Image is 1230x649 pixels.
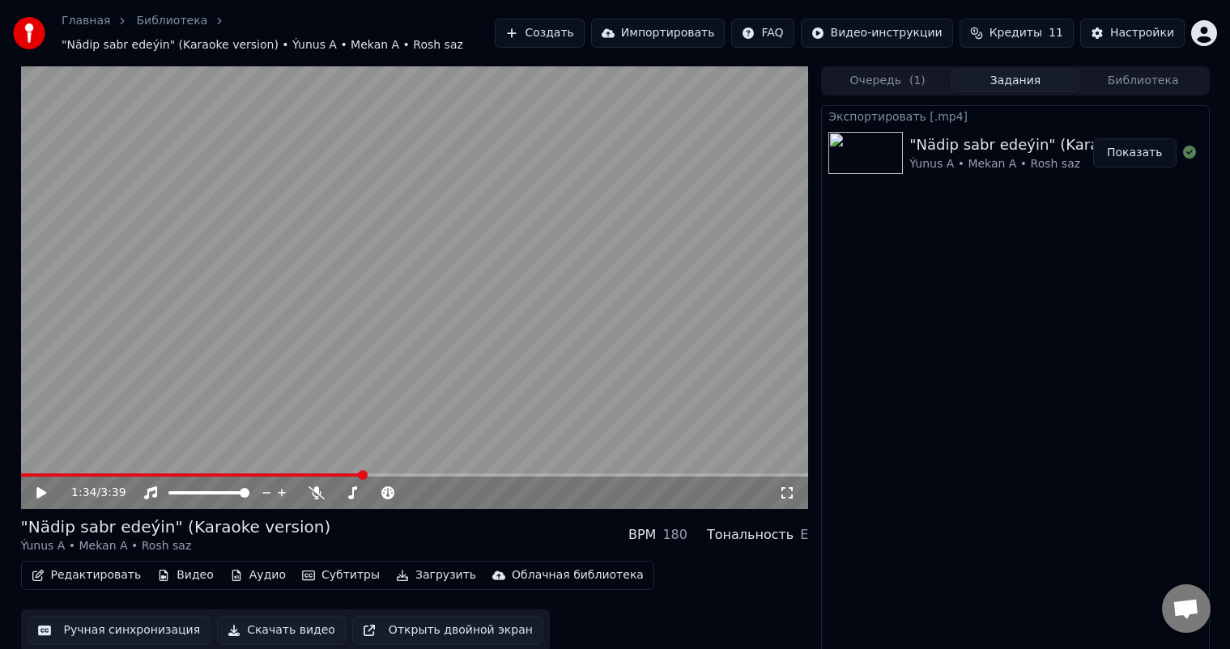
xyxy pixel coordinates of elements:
[990,25,1042,41] span: Кредиты
[21,515,331,538] div: "Nädip sabr edeýin" (Karaoke version)
[62,13,110,29] a: Главная
[1162,584,1211,633] div: Открытый чат
[731,19,794,48] button: FAQ
[495,19,584,48] button: Создать
[951,69,1079,92] button: Задания
[707,525,794,545] div: Тональность
[352,616,543,645] button: Открыть двойной экран
[909,156,1188,172] div: Ýunus A • Mekan A • Rosh saz
[28,616,211,645] button: Ручная синхронизация
[151,564,220,587] button: Видео
[100,485,126,501] span: 3:39
[801,19,953,48] button: Видео-инструкции
[223,564,292,587] button: Аудио
[1080,19,1185,48] button: Настройки
[909,134,1188,156] div: "Nädip sabr edeýin" (Karaoke version)
[389,564,483,587] button: Загрузить
[1110,25,1174,41] div: Настройки
[71,485,110,501] div: /
[800,525,808,545] div: E
[1079,69,1207,92] button: Библиотека
[512,567,644,583] div: Облачная библиотека
[960,19,1074,48] button: Кредиты11
[62,13,495,53] nav: breadcrumb
[136,13,207,29] a: Библиотека
[217,616,346,645] button: Скачать видео
[591,19,726,48] button: Импортировать
[71,485,96,501] span: 1:34
[662,525,687,545] div: 180
[824,69,951,92] button: Очередь
[62,37,463,53] span: "Nädip sabr edeýin" (Karaoke version) • Ýunus A • Mekan A • Rosh saz
[1049,25,1063,41] span: 11
[13,17,45,49] img: youka
[909,73,926,89] span: ( 1 )
[25,564,148,587] button: Редактировать
[296,564,386,587] button: Субтитры
[628,525,656,545] div: BPM
[21,538,331,554] div: Ýunus A • Mekan A • Rosh saz
[1093,138,1177,168] button: Показать
[822,106,1208,125] div: Экспортировать [.mp4]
